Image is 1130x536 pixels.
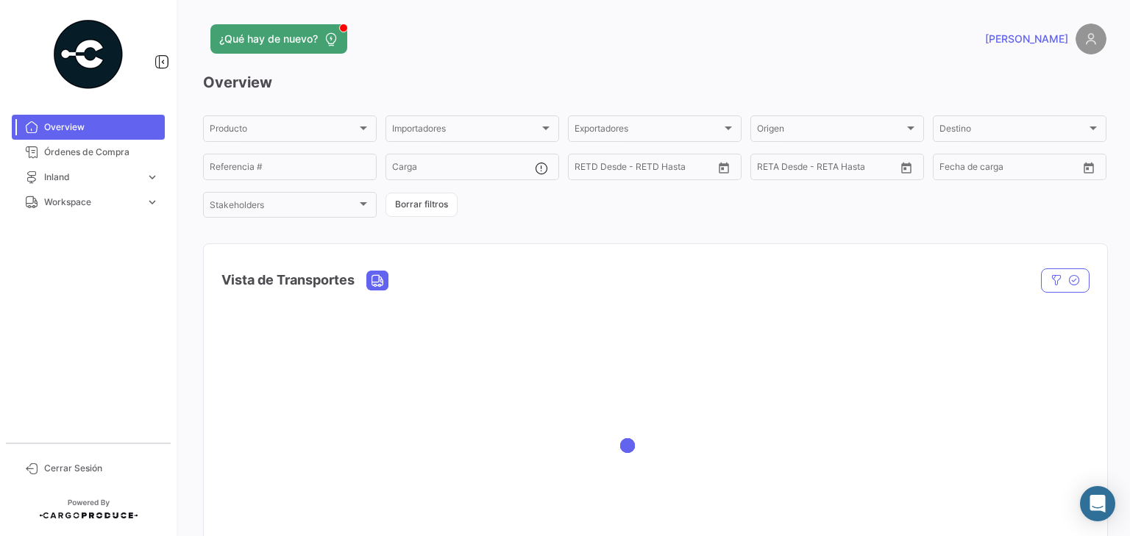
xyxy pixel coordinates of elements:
span: Exportadores [575,126,722,136]
button: ¿Qué hay de nuevo? [210,24,347,54]
span: [PERSON_NAME] [985,32,1068,46]
span: expand_more [146,196,159,209]
span: Importadores [392,126,539,136]
img: powered-by.png [51,18,125,91]
input: Desde [575,164,601,174]
span: Inland [44,171,140,184]
span: Cerrar Sesión [44,462,159,475]
button: Land [367,271,388,290]
span: Overview [44,121,159,134]
input: Hasta [976,164,1042,174]
button: Open calendar [895,157,917,179]
span: Workspace [44,196,140,209]
input: Desde [939,164,966,174]
button: Borrar filtros [385,193,458,217]
button: Open calendar [1078,157,1100,179]
img: placeholder-user.png [1076,24,1106,54]
input: Hasta [611,164,678,174]
span: expand_more [146,171,159,184]
span: Producto [210,126,357,136]
div: Abrir Intercom Messenger [1080,486,1115,521]
a: Órdenes de Compra [12,140,165,165]
span: Órdenes de Compra [44,146,159,159]
a: Overview [12,115,165,140]
span: ¿Qué hay de nuevo? [219,32,318,46]
input: Hasta [794,164,860,174]
h3: Overview [203,72,1106,93]
span: Origen [757,126,904,136]
span: Stakeholders [210,202,357,212]
h4: Vista de Transportes [221,270,355,290]
button: Open calendar [713,157,735,179]
span: Destino [939,126,1087,136]
input: Desde [757,164,783,174]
